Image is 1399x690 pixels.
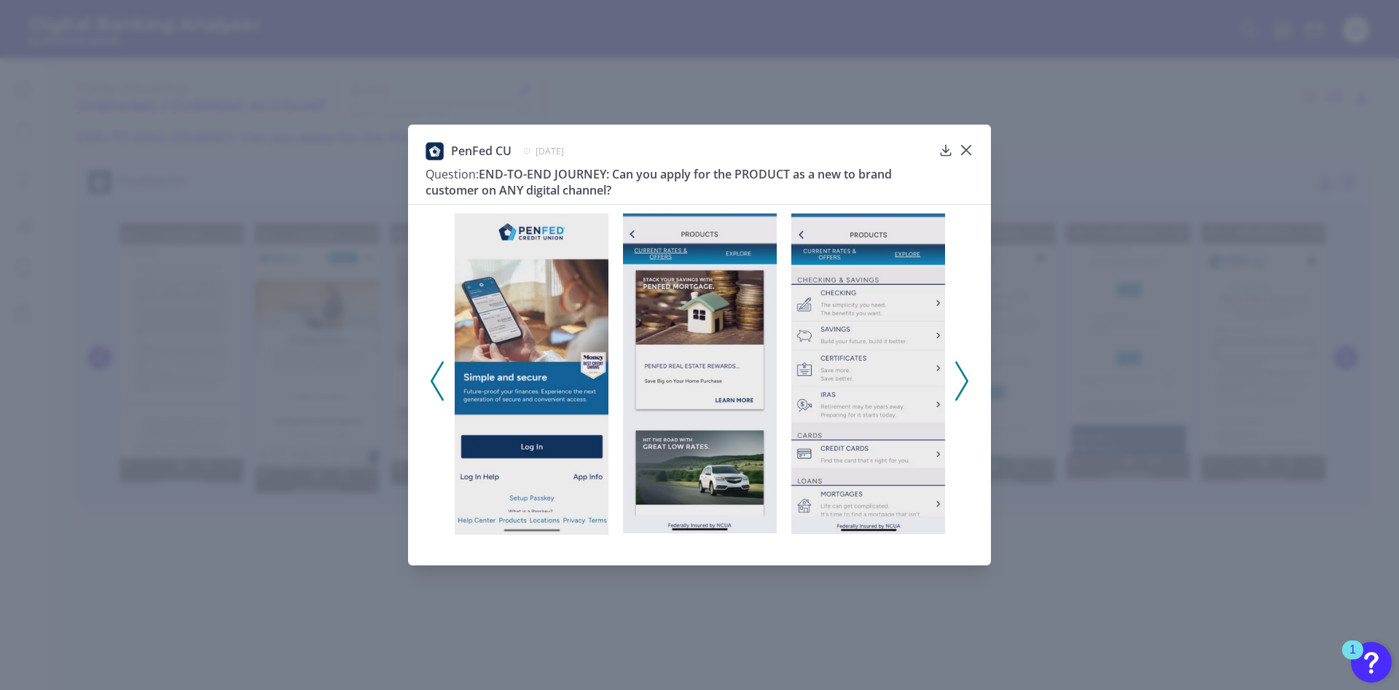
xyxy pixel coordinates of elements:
h3: END-TO-END JOURNEY: Can you apply for the PRODUCT as a new to brand customer on ANY digital channel? [426,166,933,198]
div: 1 [1349,650,1356,669]
button: Open Resource Center, 1 new notification [1351,642,1392,683]
span: PenFed CU [451,143,512,159]
span: [DATE] [536,145,564,157]
span: Question: [426,166,479,182]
